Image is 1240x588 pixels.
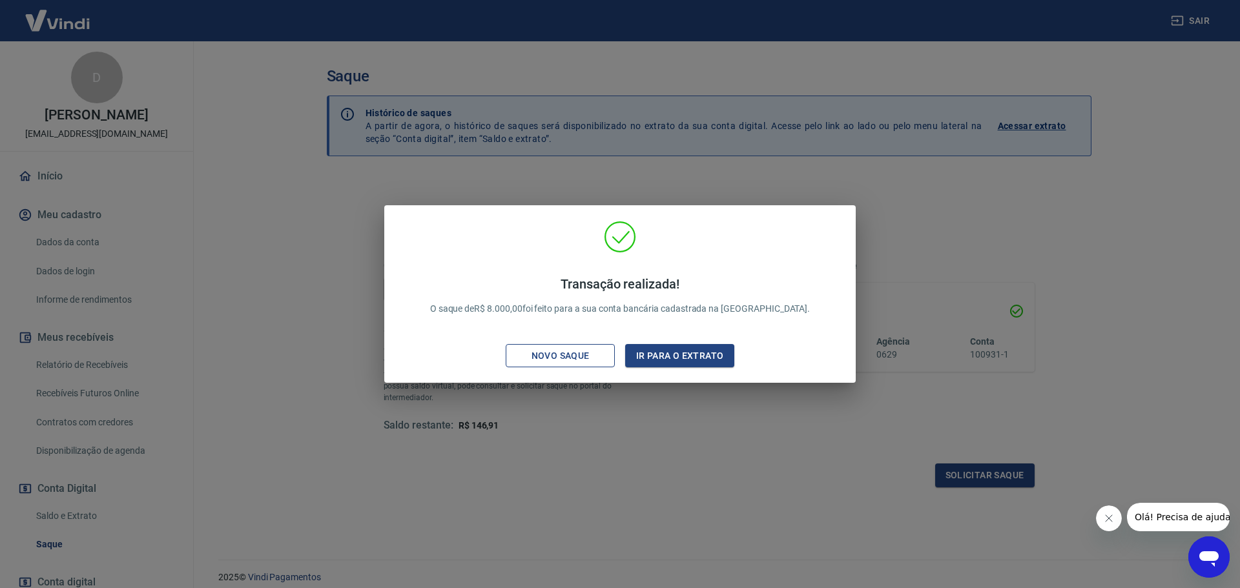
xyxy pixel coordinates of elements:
[1188,536,1230,578] iframe: Button to launch messaging window
[625,344,734,368] button: Ir para o extrato
[1096,505,1122,531] iframe: Close message
[430,276,811,292] h4: Transação realizada!
[506,344,615,368] button: Novo saque
[516,348,605,364] div: Novo saque
[430,276,811,316] p: O saque de R$ 8.000,00 foi feito para a sua conta bancária cadastrada na [GEOGRAPHIC_DATA].
[8,9,108,19] span: Olá! Precisa de ajuda?
[1127,503,1230,531] iframe: Message from company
